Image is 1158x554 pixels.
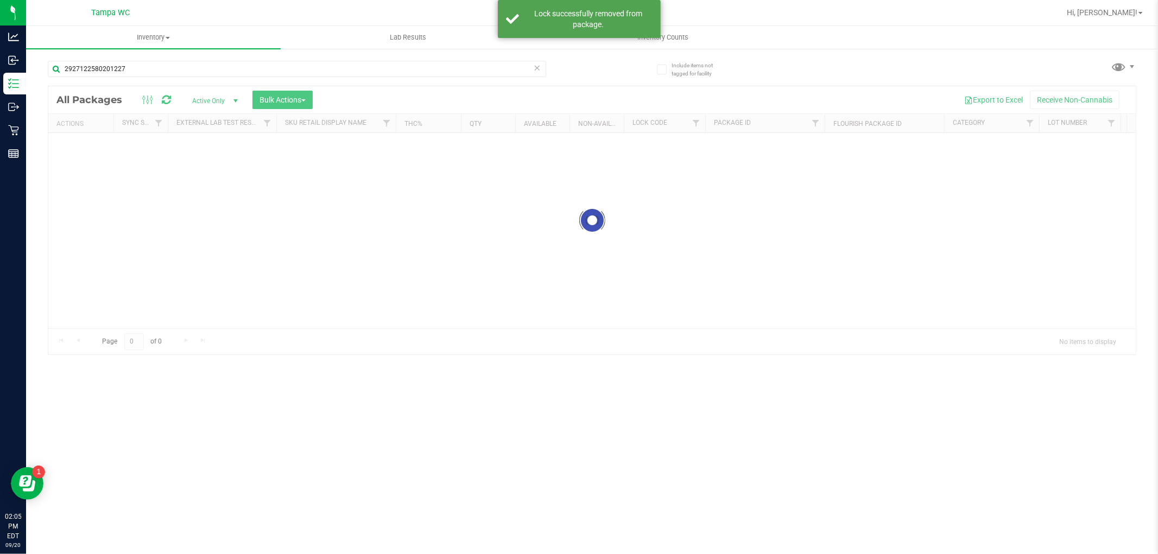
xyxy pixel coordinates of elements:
[623,33,703,42] span: Inventory Counts
[8,125,19,136] inline-svg: Retail
[92,8,130,17] span: Tampa WC
[281,26,535,49] a: Lab Results
[5,512,21,541] p: 02:05 PM EDT
[26,26,281,49] a: Inventory
[525,8,653,30] div: Lock successfully removed from package.
[11,467,43,500] iframe: Resource center
[48,61,546,77] input: Search Package ID, Item Name, SKU, Lot or Part Number...
[8,55,19,66] inline-svg: Inbound
[672,61,726,78] span: Include items not tagged for facility
[32,466,45,479] iframe: Resource center unread badge
[5,541,21,549] p: 09/20
[535,26,790,49] a: Inventory Counts
[1067,8,1137,17] span: Hi, [PERSON_NAME]!
[26,33,281,42] span: Inventory
[534,61,541,75] span: Clear
[8,148,19,159] inline-svg: Reports
[8,101,19,112] inline-svg: Outbound
[375,33,441,42] span: Lab Results
[8,78,19,89] inline-svg: Inventory
[8,31,19,42] inline-svg: Analytics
